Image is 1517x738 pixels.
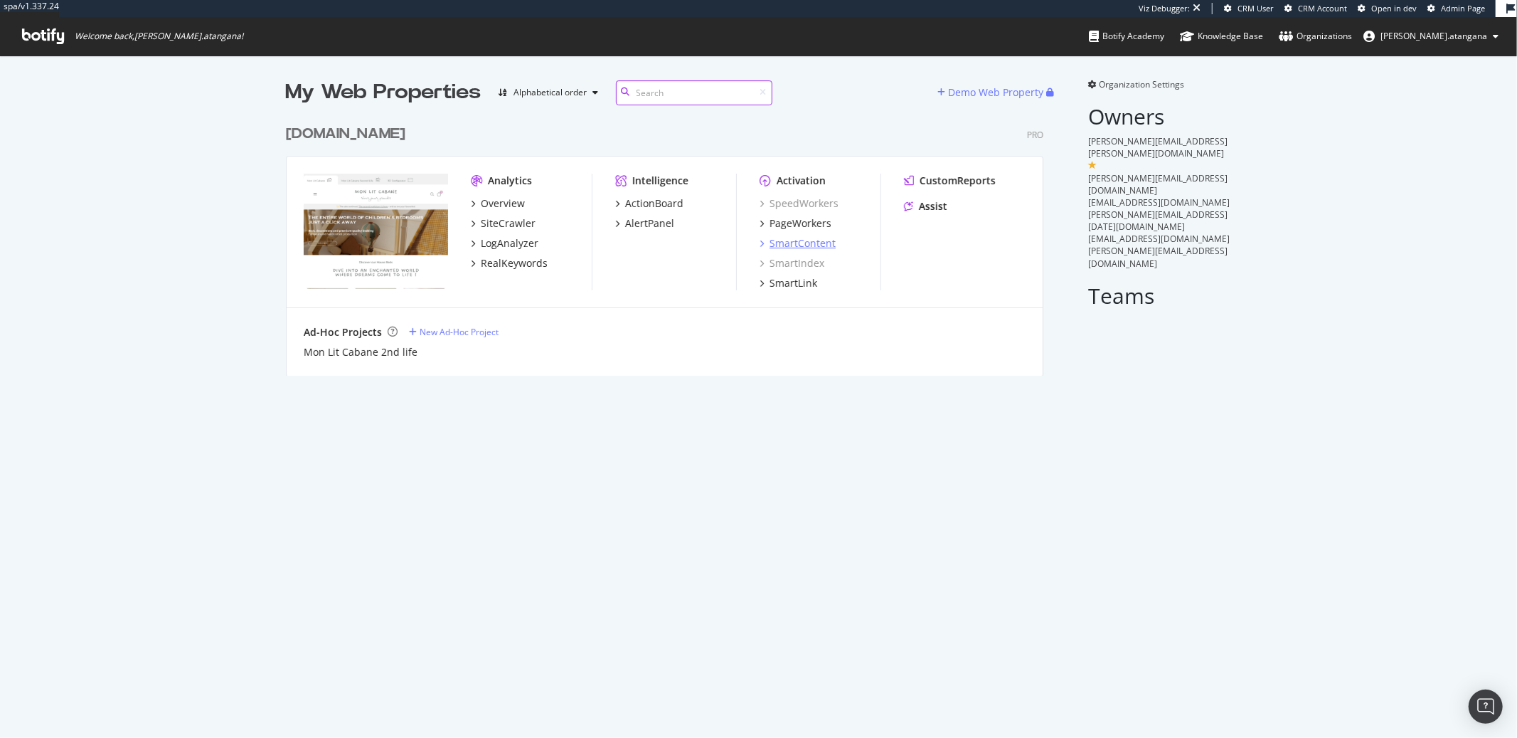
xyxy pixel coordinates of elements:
div: Assist [919,199,947,214]
div: RealKeywords [481,256,548,270]
a: New Ad-Hoc Project [409,326,499,338]
a: Admin Page [1427,3,1485,14]
div: grid [286,107,1055,376]
span: [EMAIL_ADDRESS][DOMAIN_NAME] [1089,196,1230,209]
div: ActionBoard [625,196,683,211]
span: Open in dev [1371,3,1417,14]
div: Pro [1027,129,1043,141]
span: Organization Settings [1100,78,1185,90]
a: Assist [904,199,947,214]
a: CRM Account [1284,3,1347,14]
a: Open in dev [1358,3,1417,14]
div: SiteCrawler [481,216,536,231]
div: Analytics [488,174,532,188]
img: monlitcabane.com [304,174,448,289]
div: Intelligence [632,174,688,188]
a: SmartIndex [760,256,824,270]
div: New Ad-Hoc Project [420,326,499,338]
div: SmartContent [770,236,836,251]
div: Viz Debugger: [1139,3,1190,14]
h2: Teams [1089,284,1232,307]
span: renaud.atangana [1380,30,1487,42]
button: [PERSON_NAME].atangana [1352,25,1510,48]
a: PageWorkers [760,216,831,231]
div: SmartLink [770,276,817,290]
span: CRM User [1237,3,1274,14]
a: CRM User [1224,3,1274,14]
span: [PERSON_NAME][EMAIL_ADDRESS][DOMAIN_NAME] [1089,172,1228,196]
a: SmartLink [760,276,817,290]
div: [DOMAIN_NAME] [286,124,405,144]
a: Demo Web Property [938,86,1047,98]
div: Alphabetical order [514,88,587,97]
div: Ad-Hoc Projects [304,325,382,339]
span: Welcome back, [PERSON_NAME].atangana ! [75,31,243,42]
span: [PERSON_NAME][EMAIL_ADDRESS][PERSON_NAME][DOMAIN_NAME] [1089,135,1228,159]
div: PageWorkers [770,216,831,231]
a: AlertPanel [615,216,674,231]
a: [DOMAIN_NAME] [286,124,411,144]
a: Overview [471,196,525,211]
a: LogAnalyzer [471,236,538,251]
a: SiteCrawler [471,216,536,231]
a: Botify Academy [1089,17,1164,56]
div: Knowledge Base [1180,29,1263,43]
span: [EMAIL_ADDRESS][DOMAIN_NAME] [1089,233,1230,245]
a: Knowledge Base [1180,17,1263,56]
input: Search [616,80,772,105]
div: AlertPanel [625,216,674,231]
button: Alphabetical order [493,81,605,104]
a: ActionBoard [615,196,683,211]
div: LogAnalyzer [481,236,538,251]
span: [PERSON_NAME][EMAIL_ADDRESS][DATE][DOMAIN_NAME] [1089,209,1228,233]
span: CRM Account [1298,3,1347,14]
a: CustomReports [904,174,996,188]
div: Overview [481,196,525,211]
div: Demo Web Property [949,85,1044,100]
a: Organizations [1279,17,1352,56]
div: Botify Academy [1089,29,1164,43]
h2: Owners [1089,105,1232,128]
span: Admin Page [1441,3,1485,14]
a: SpeedWorkers [760,196,839,211]
div: My Web Properties [286,78,481,107]
div: Activation [777,174,826,188]
div: CustomReports [920,174,996,188]
div: Organizations [1279,29,1352,43]
a: RealKeywords [471,256,548,270]
button: Demo Web Property [938,81,1047,104]
span: [PERSON_NAME][EMAIL_ADDRESS][DOMAIN_NAME] [1089,245,1228,269]
div: Open Intercom Messenger [1469,690,1503,724]
a: SmartContent [760,236,836,251]
a: Mon Lit Cabane 2nd life [304,345,417,359]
